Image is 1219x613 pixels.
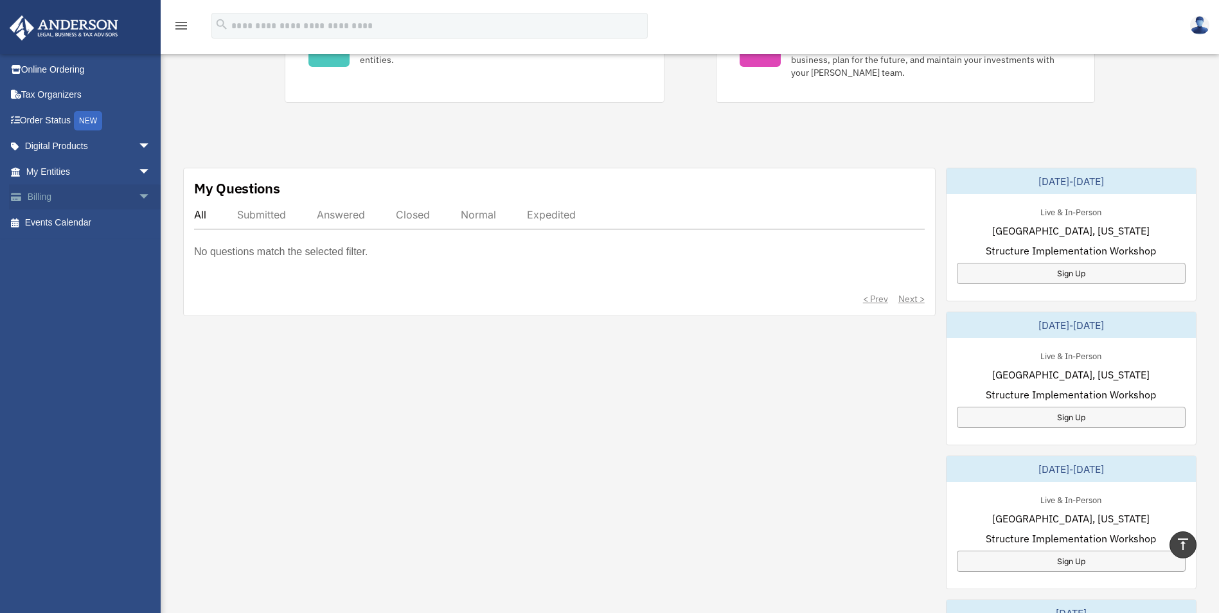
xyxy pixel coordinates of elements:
[174,18,189,33] i: menu
[9,134,170,159] a: Digital Productsarrow_drop_down
[138,159,164,185] span: arrow_drop_down
[9,107,170,134] a: Order StatusNEW
[1190,16,1209,35] img: User Pic
[174,22,189,33] a: menu
[9,57,170,82] a: Online Ordering
[6,15,122,40] img: Anderson Advisors Platinum Portal
[992,367,1150,382] span: [GEOGRAPHIC_DATA], [US_STATE]
[194,179,280,198] div: My Questions
[138,184,164,211] span: arrow_drop_down
[992,511,1150,526] span: [GEOGRAPHIC_DATA], [US_STATE]
[992,223,1150,238] span: [GEOGRAPHIC_DATA], [US_STATE]
[9,82,170,108] a: Tax Organizers
[1030,204,1112,218] div: Live & In-Person
[1030,348,1112,362] div: Live & In-Person
[986,243,1156,258] span: Structure Implementation Workshop
[1175,537,1191,552] i: vertical_align_top
[9,209,170,235] a: Events Calendar
[947,168,1196,194] div: [DATE]-[DATE]
[1030,492,1112,506] div: Live & In-Person
[986,531,1156,546] span: Structure Implementation Workshop
[957,407,1186,428] a: Sign Up
[957,551,1186,572] a: Sign Up
[9,184,170,210] a: Billingarrow_drop_down
[9,159,170,184] a: My Entitiesarrow_drop_down
[527,208,576,221] div: Expedited
[215,17,229,31] i: search
[194,243,368,261] p: No questions match the selected filter.
[138,134,164,160] span: arrow_drop_down
[947,312,1196,338] div: [DATE]-[DATE]
[74,111,102,130] div: NEW
[986,387,1156,402] span: Structure Implementation Workshop
[947,456,1196,482] div: [DATE]-[DATE]
[317,208,365,221] div: Answered
[194,208,206,221] div: All
[237,208,286,221] div: Submitted
[461,208,496,221] div: Normal
[1170,531,1197,558] a: vertical_align_top
[396,208,430,221] div: Closed
[957,263,1186,284] a: Sign Up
